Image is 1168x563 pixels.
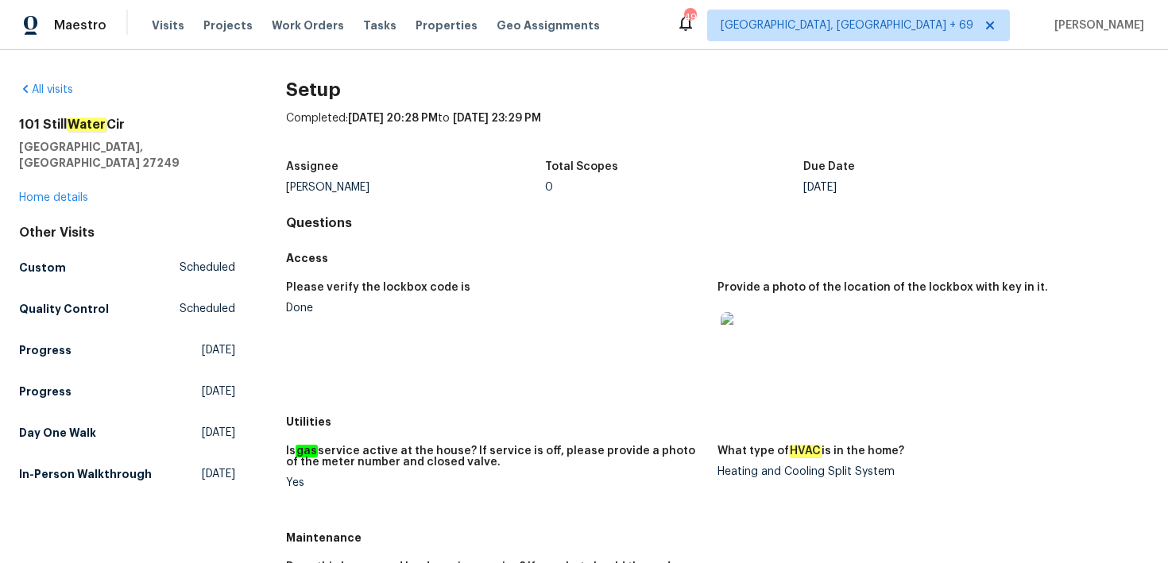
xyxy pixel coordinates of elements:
em: Water [67,118,106,132]
div: Completed: to [286,110,1149,152]
a: All visits [19,84,73,95]
h5: Progress [19,342,72,358]
a: Progress[DATE] [19,336,235,364]
a: In-Person Walkthrough[DATE] [19,460,235,488]
h5: Custom [19,260,66,276]
h5: Total Scopes [545,161,618,172]
h4: Questions [286,215,1149,231]
h5: Is service active at the house? If service is off, please provide a photo of the meter number and... [286,445,705,468]
h5: Access [286,250,1149,266]
h5: Due Date [803,161,855,172]
span: [DATE] 23:29 PM [453,113,541,124]
div: [PERSON_NAME] [286,182,545,193]
h2: Setup [286,82,1149,98]
span: Work Orders [272,17,344,33]
span: [DATE] [202,342,235,358]
div: 495 [684,10,695,25]
a: Quality ControlScheduled [19,295,235,323]
span: Maestro [54,17,106,33]
span: [PERSON_NAME] [1048,17,1144,33]
div: [DATE] [803,182,1062,193]
div: Done [286,303,705,314]
h5: Maintenance [286,530,1149,546]
div: 0 [545,182,804,193]
div: Yes [286,477,705,488]
span: [DATE] [202,466,235,482]
h5: [GEOGRAPHIC_DATA], [GEOGRAPHIC_DATA] 27249 [19,139,235,171]
span: [GEOGRAPHIC_DATA], [GEOGRAPHIC_DATA] + 69 [721,17,973,33]
h5: Progress [19,384,72,399]
span: Projects [203,17,253,33]
em: HVAC [789,445,822,457]
div: Other Visits [19,225,235,241]
h5: Quality Control [19,301,109,317]
span: Scheduled [180,301,235,317]
a: Home details [19,192,88,203]
h5: In-Person Walkthrough [19,466,152,482]
h5: What type of is in the home? [717,445,904,457]
span: [DATE] [202,425,235,441]
span: Properties [416,17,478,33]
span: [DATE] 20:28 PM [348,113,438,124]
div: Heating and Cooling Split System [717,466,1136,477]
a: Progress[DATE] [19,377,235,406]
em: gas [296,445,318,457]
span: Tasks [363,20,396,31]
h5: Assignee [286,161,338,172]
a: Day One Walk[DATE] [19,418,235,447]
span: Geo Assignments [497,17,600,33]
h5: Utilities [286,414,1149,430]
h5: Please verify the lockbox code is [286,282,470,293]
h5: Day One Walk [19,425,96,441]
span: Visits [152,17,184,33]
span: Scheduled [180,260,235,276]
span: [DATE] [202,384,235,399]
a: CustomScheduled [19,253,235,282]
h2: 101 Still Cir [19,117,235,133]
h5: Provide a photo of the location of the lockbox with key in it. [717,282,1048,293]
